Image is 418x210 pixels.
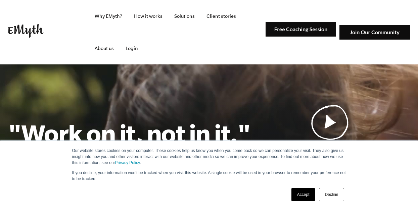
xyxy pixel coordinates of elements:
[72,148,346,166] p: Our website stores cookies on your computer. These cookies help us know you when you come back so...
[291,188,315,201] a: Accept
[311,105,349,140] img: Play Video
[319,188,344,201] a: Decline
[115,160,140,165] a: Privacy Policy
[120,32,143,64] a: Login
[339,25,410,40] img: Join Our Community
[384,178,418,210] iframe: Chat Widget
[8,24,44,38] img: EMyth
[250,105,410,166] a: See why most businessesdon't work andwhat to do about it
[89,32,119,64] a: About us
[266,22,336,37] img: Free Coaching Session
[8,118,250,148] h1: "Work on it, not in it."
[72,170,346,182] p: If you decline, your information won’t be tracked when you visit this website. A single cookie wi...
